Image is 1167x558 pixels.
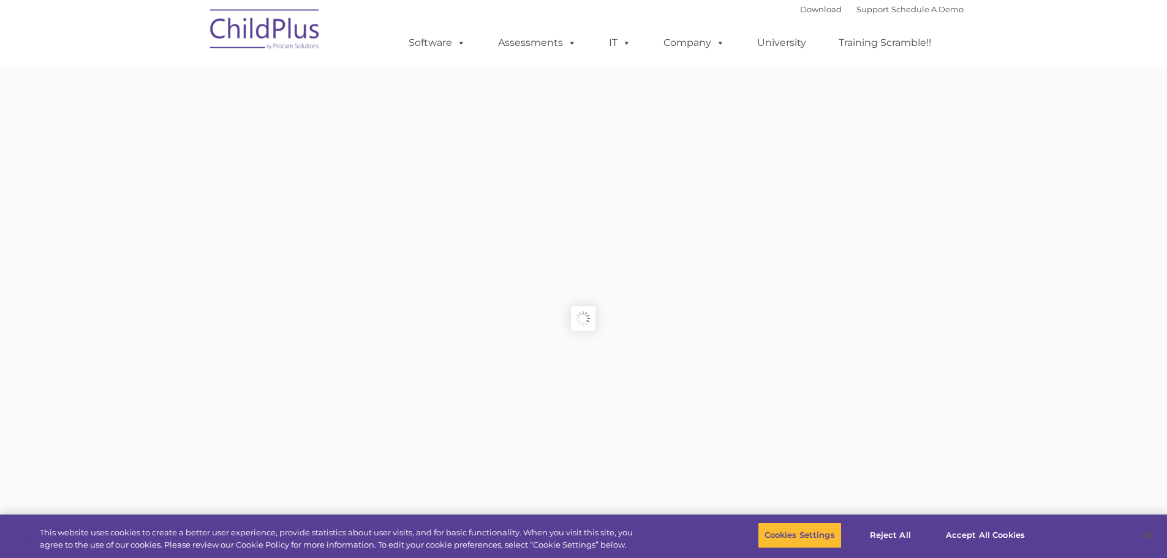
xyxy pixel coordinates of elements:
font: | [800,4,964,14]
a: Schedule A Demo [891,4,964,14]
a: Software [396,31,478,55]
a: IT [597,31,643,55]
button: Reject All [852,522,929,548]
a: Support [856,4,889,14]
a: Download [800,4,842,14]
a: Assessments [486,31,589,55]
a: University [745,31,818,55]
button: Close [1134,522,1161,549]
button: Cookies Settings [758,522,842,548]
button: Accept All Cookies [939,522,1032,548]
img: ChildPlus by Procare Solutions [204,1,327,62]
a: Training Scramble!! [826,31,943,55]
a: Company [651,31,737,55]
div: This website uses cookies to create a better user experience, provide statistics about user visit... [40,527,642,551]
